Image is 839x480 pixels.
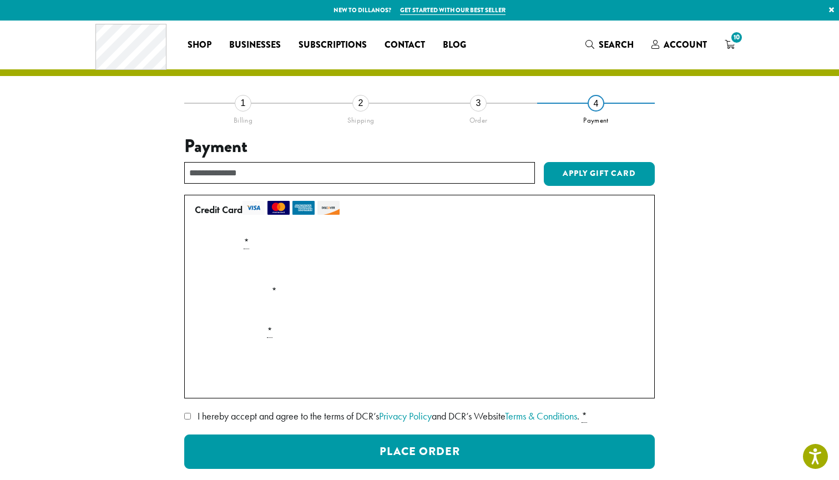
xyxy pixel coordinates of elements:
a: Privacy Policy [379,410,432,422]
label: Credit Card [195,201,640,219]
button: Place Order [184,434,655,469]
span: 10 [729,30,744,45]
img: amex [292,201,315,215]
a: Shop [179,36,220,54]
img: mastercard [267,201,290,215]
div: 3 [470,95,487,112]
input: I hereby accept and agree to the terms of DCR’sPrivacy Policyand DCR’s WebsiteTerms & Conditions. * [184,413,191,420]
a: Terms & Conditions [505,410,577,422]
span: Shop [188,38,211,52]
div: 1 [235,95,251,112]
span: Account [664,38,707,51]
abbr: required [244,236,249,249]
span: I hereby accept and agree to the terms of DCR’s and DCR’s Website . [198,410,579,422]
div: Payment [537,112,655,125]
span: Subscriptions [299,38,367,52]
span: Blog [443,38,466,52]
div: 2 [352,95,369,112]
span: Businesses [229,38,281,52]
div: Billing [184,112,302,125]
img: visa [242,201,265,215]
span: Search [599,38,634,51]
img: discover [317,201,340,215]
abbr: required [582,410,587,423]
div: Order [419,112,537,125]
a: Get started with our best seller [400,6,506,15]
span: Contact [385,38,425,52]
a: Search [577,36,643,54]
h3: Payment [184,136,655,157]
div: 4 [588,95,604,112]
div: Shipping [302,112,419,125]
abbr: required [267,325,272,338]
button: Apply Gift Card [544,162,655,186]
